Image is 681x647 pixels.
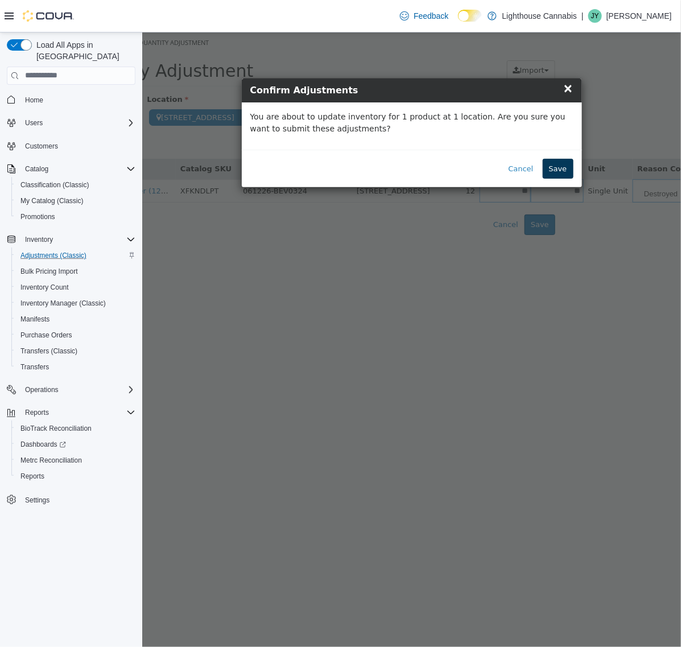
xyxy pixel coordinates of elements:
a: Bulk Pricing Import [16,265,82,278]
button: Catalog [2,161,140,177]
button: BioTrack Reconciliation [11,421,140,436]
button: Reports [11,468,140,484]
input: Dark Mode [458,10,482,22]
button: Inventory [2,232,140,248]
a: Classification (Classic) [16,178,94,192]
span: Inventory Count [16,281,135,294]
span: Operations [25,385,59,394]
span: My Catalog (Classic) [20,196,84,205]
a: My Catalog (Classic) [16,194,88,208]
button: Home [2,92,140,108]
span: Inventory Manager (Classic) [20,299,106,308]
button: Settings [2,491,140,508]
span: Classification (Classic) [20,180,89,189]
button: Metrc Reconciliation [11,452,140,468]
button: Reports [20,406,53,419]
span: Transfers (Classic) [20,347,77,356]
span: Manifests [20,315,49,324]
a: Purchase Orders [16,328,77,342]
button: Inventory Manager (Classic) [11,295,140,311]
button: Cancel [360,126,398,147]
a: Home [20,93,48,107]
a: Inventory Manager (Classic) [16,296,110,310]
span: Promotions [20,212,55,221]
button: Classification (Classic) [11,177,140,193]
a: Transfers [16,360,53,374]
span: Home [25,96,43,105]
p: Lighthouse Cannabis [502,9,577,23]
a: Customers [20,139,63,153]
span: Dashboards [16,438,135,451]
button: Reports [2,405,140,421]
button: Operations [2,382,140,398]
span: Users [25,118,43,127]
span: My Catalog (Classic) [16,194,135,208]
img: Cova [23,10,74,22]
button: Inventory Count [11,279,140,295]
button: Bulk Pricing Import [11,263,140,279]
button: Promotions [11,209,140,225]
span: BioTrack Reconciliation [20,424,92,433]
a: Settings [20,493,54,507]
a: Inventory Count [16,281,73,294]
span: Transfers [16,360,135,374]
a: Manifests [16,312,54,326]
span: Operations [20,383,135,397]
span: Adjustments (Classic) [16,249,135,262]
span: Bulk Pricing Import [20,267,78,276]
span: Reports [20,406,135,419]
button: Transfers [11,359,140,375]
span: Settings [25,496,49,505]
div: Jessie Yao [588,9,602,23]
span: Users [20,116,135,130]
span: Purchase Orders [20,331,72,340]
span: × [421,49,431,63]
a: Adjustments (Classic) [16,249,91,262]
button: Catalog [20,162,53,176]
h4: Confirm Adjustments [108,51,431,65]
span: Reports [16,469,135,483]
nav: Complex example [7,87,135,538]
a: Feedback [395,5,453,27]
button: Manifests [11,311,140,327]
a: BioTrack Reconciliation [16,422,96,435]
a: Metrc Reconciliation [16,454,86,467]
span: Settings [20,492,135,506]
span: Purchase Orders [16,328,135,342]
button: My Catalog (Classic) [11,193,140,209]
span: Adjustments (Classic) [20,251,86,260]
span: Customers [20,139,135,153]
a: Transfers (Classic) [16,344,82,358]
span: Promotions [16,210,135,224]
button: Purchase Orders [11,327,140,343]
button: Adjustments (Classic) [11,248,140,263]
span: Classification (Classic) [16,178,135,192]
span: Inventory Count [20,283,69,292]
span: Transfers [20,362,49,372]
p: You are about to update inventory for 1 product at 1 location. Are you sure you want to submit th... [108,79,431,102]
span: Catalog [20,162,135,176]
span: Transfers (Classic) [16,344,135,358]
span: Reports [25,408,49,417]
a: Dashboards [16,438,71,451]
span: Customers [25,142,58,151]
span: Reports [20,472,44,481]
button: Save [401,126,431,147]
p: [PERSON_NAME] [606,9,672,23]
button: Inventory [20,233,57,246]
button: Operations [20,383,63,397]
span: Dashboards [20,440,66,449]
span: Inventory [20,233,135,246]
span: Inventory [25,235,53,244]
span: Manifests [16,312,135,326]
span: Inventory Manager (Classic) [16,296,135,310]
a: Dashboards [11,436,140,452]
span: Metrc Reconciliation [20,456,82,465]
button: Transfers (Classic) [11,343,140,359]
span: Bulk Pricing Import [16,265,135,278]
button: Users [2,115,140,131]
span: Metrc Reconciliation [16,454,135,467]
p: | [581,9,584,23]
span: Catalog [25,164,48,174]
